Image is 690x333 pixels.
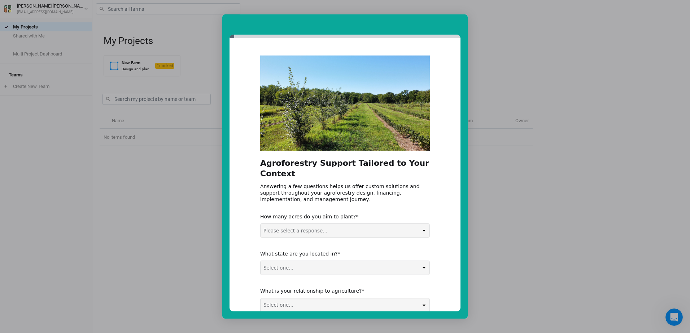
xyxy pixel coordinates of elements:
div: What state are you located in? [260,250,419,257]
h2: Agroforestry Support Tailored to Your Context [260,158,430,183]
div: What is your relationship to agriculture? [260,288,419,294]
select: Select one... [261,261,429,275]
select: Select one... [261,298,429,312]
div: Answering a few questions helps us offer custom solutions and support throughout your agroforestr... [260,183,430,203]
div: How many acres do you aim to plant? [260,213,419,220]
select: Please select a response... [261,224,429,237]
